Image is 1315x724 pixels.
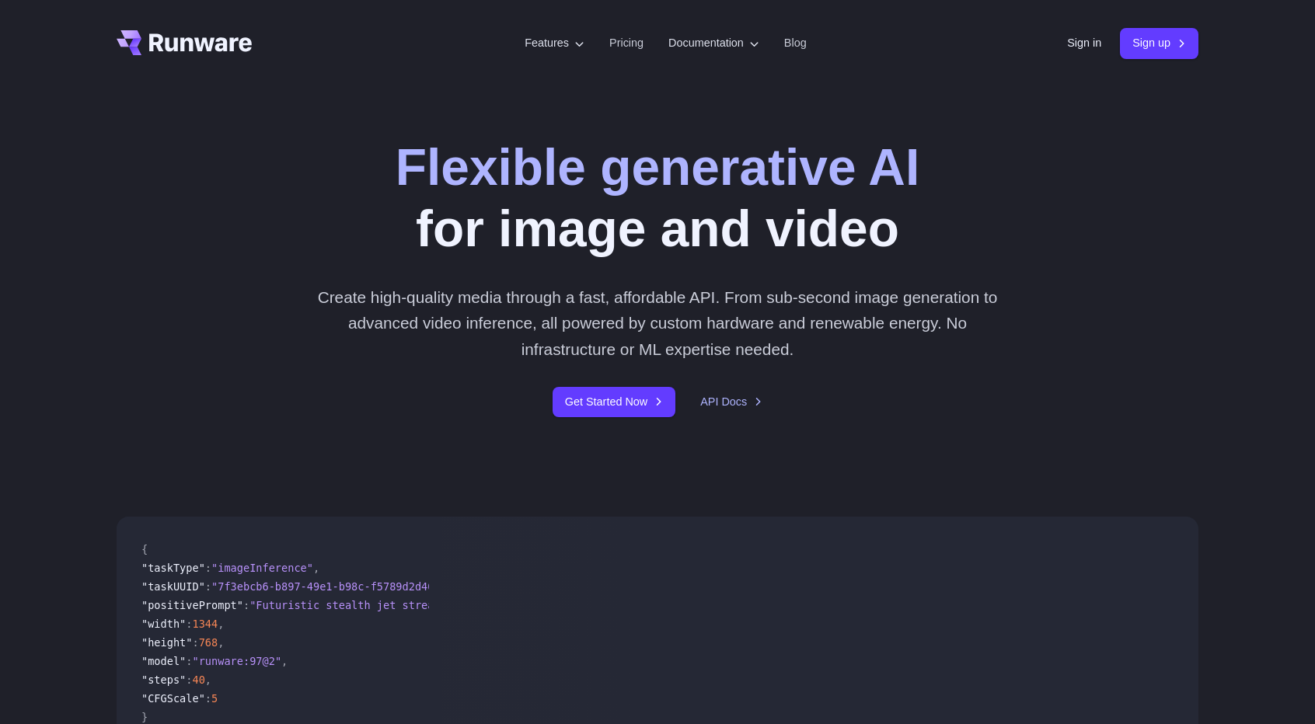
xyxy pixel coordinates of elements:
[192,636,198,649] span: :
[205,562,211,574] span: :
[396,137,919,259] h1: for image and video
[1120,28,1198,58] a: Sign up
[218,636,224,649] span: ,
[141,562,205,574] span: "taskType"
[205,580,211,593] span: :
[141,711,148,723] span: }
[211,580,453,593] span: "7f3ebcb6-b897-49e1-b98c-f5789d2d40d7"
[243,599,249,611] span: :
[525,34,584,52] label: Features
[141,692,205,705] span: "CFGScale"
[186,618,192,630] span: :
[211,692,218,705] span: 5
[312,284,1004,362] p: Create high-quality media through a fast, affordable API. From sub-second image generation to adv...
[186,674,192,686] span: :
[141,580,205,593] span: "taskUUID"
[784,34,807,52] a: Blog
[205,692,211,705] span: :
[192,674,204,686] span: 40
[141,636,192,649] span: "height"
[249,599,828,611] span: "Futuristic stealth jet streaking through a neon-lit cityscape with glowing purple exhaust"
[281,655,288,667] span: ,
[313,562,319,574] span: ,
[553,387,675,417] a: Get Started Now
[117,30,252,55] a: Go to /
[396,138,919,196] strong: Flexible generative AI
[192,618,218,630] span: 1344
[609,34,644,52] a: Pricing
[141,655,186,667] span: "model"
[199,636,218,649] span: 768
[141,543,148,555] span: {
[211,562,313,574] span: "imageInference"
[668,34,759,52] label: Documentation
[192,655,281,667] span: "runware:97@2"
[218,618,224,630] span: ,
[1067,34,1101,52] a: Sign in
[700,393,762,411] a: API Docs
[141,599,243,611] span: "positivePrompt"
[141,618,186,630] span: "width"
[141,674,186,686] span: "steps"
[205,674,211,686] span: ,
[186,655,192,667] span: :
